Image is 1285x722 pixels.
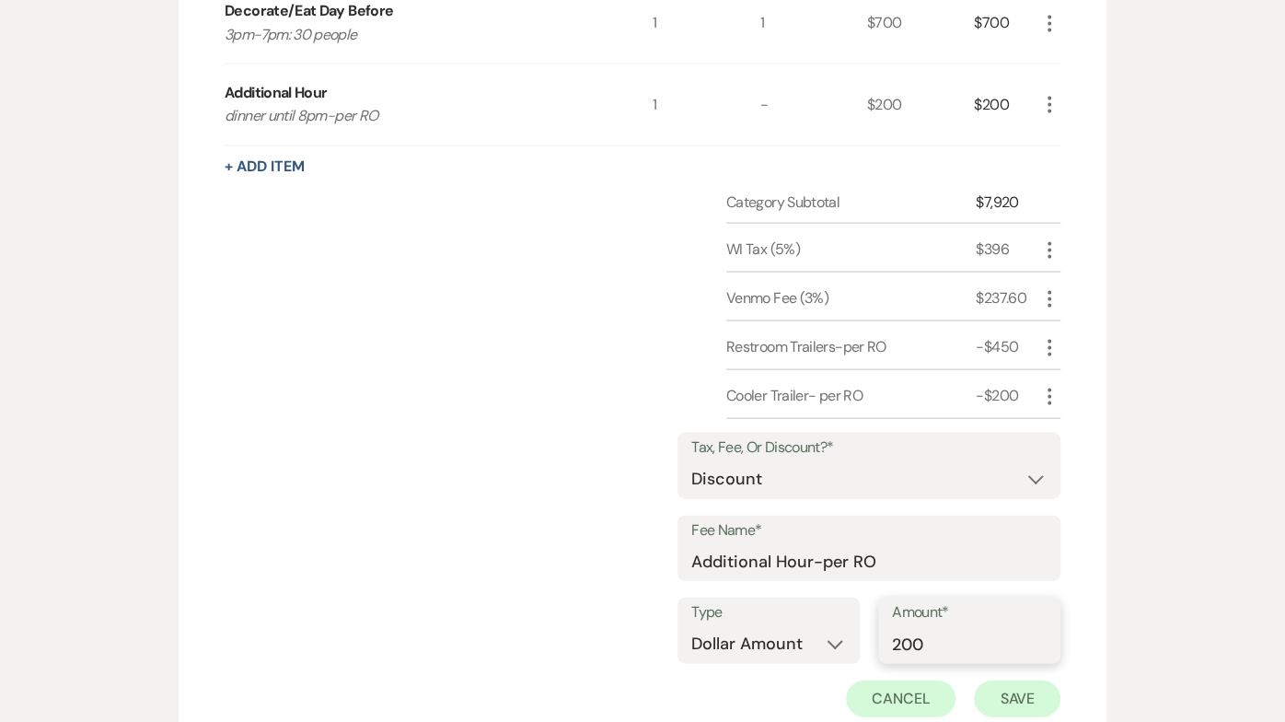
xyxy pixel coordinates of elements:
[892,599,1047,625] label: Amount*
[976,384,1038,406] div: -$200
[976,286,1038,309] div: $237.60
[974,680,1060,716] button: Save
[726,384,976,406] div: Cooler Trailer- per RO
[726,191,976,213] div: Category Subtotal
[726,335,976,357] div: Restroom Trailers-per RO
[976,335,1038,357] div: -$450
[974,64,1038,145] div: $200
[691,517,1047,543] label: Fee Name*
[225,158,305,173] button: + Add Item
[225,22,610,46] p: 3pm-7pm: 30 people
[653,64,759,145] div: 1
[976,191,1038,213] div: $7,920
[691,434,1047,460] label: Tax, Fee, Or Discount?*
[691,599,846,625] label: Type
[225,81,327,103] div: Additional Hour
[726,286,976,309] div: Venmo Fee (3%)
[726,238,976,260] div: WI Tax (5%)
[867,64,974,145] div: $200
[846,680,956,716] button: Cancel
[225,103,610,127] p: dinner until 8pm-per RO
[976,238,1038,260] div: $396
[760,64,867,145] div: -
